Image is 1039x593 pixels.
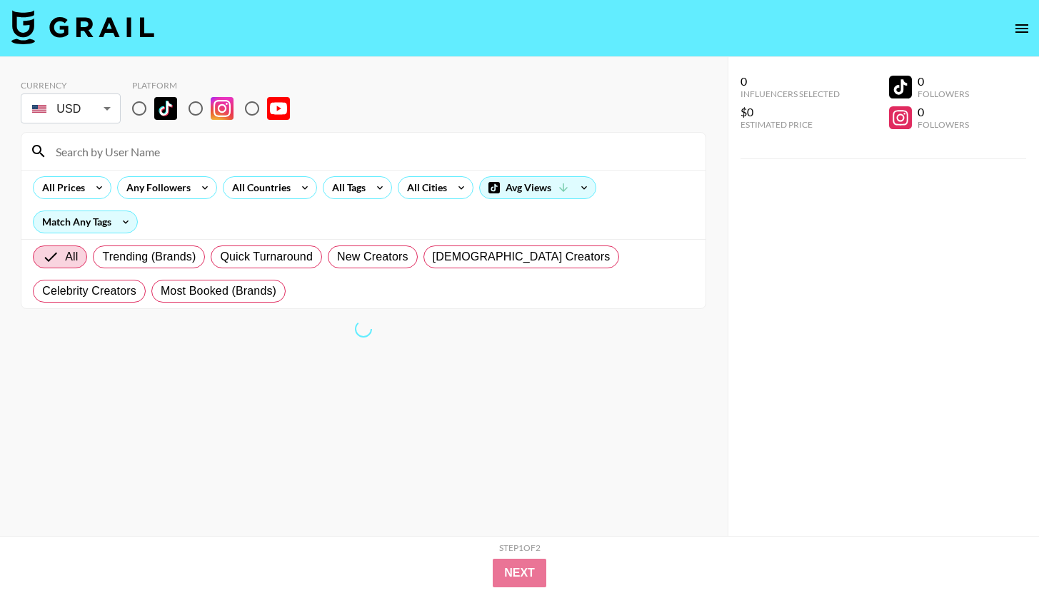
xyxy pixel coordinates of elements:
[132,80,301,91] div: Platform
[24,96,118,121] div: USD
[11,10,154,44] img: Grail Talent
[741,105,840,119] div: $0
[102,248,196,265] span: Trending (Brands)
[493,559,546,587] button: Next
[154,97,177,120] img: TikTok
[323,177,368,198] div: All Tags
[118,177,194,198] div: Any Followers
[47,140,697,163] input: Search by User Name
[398,177,450,198] div: All Cities
[480,177,596,198] div: Avg Views
[741,119,840,130] div: Estimated Price
[968,522,1022,576] iframe: Drift Widget Chat Controller
[499,542,541,553] div: Step 1 of 2
[34,211,137,233] div: Match Any Tags
[337,248,408,265] span: New Creators
[211,97,234,120] img: Instagram
[741,88,840,99] div: Influencers Selected
[224,177,293,198] div: All Countries
[220,248,313,265] span: Quick Turnaround
[433,248,611,265] span: [DEMOGRAPHIC_DATA] Creators
[1008,14,1036,43] button: open drawer
[267,97,290,120] img: YouTube
[918,105,969,119] div: 0
[65,248,78,265] span: All
[161,283,276,300] span: Most Booked (Brands)
[918,88,969,99] div: Followers
[34,177,88,198] div: All Prices
[353,318,374,340] span: Refreshing bookers, clients, countries, tags, cities, talent, talent...
[741,74,840,88] div: 0
[918,119,969,130] div: Followers
[918,74,969,88] div: 0
[21,80,121,91] div: Currency
[42,283,136,300] span: Celebrity Creators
